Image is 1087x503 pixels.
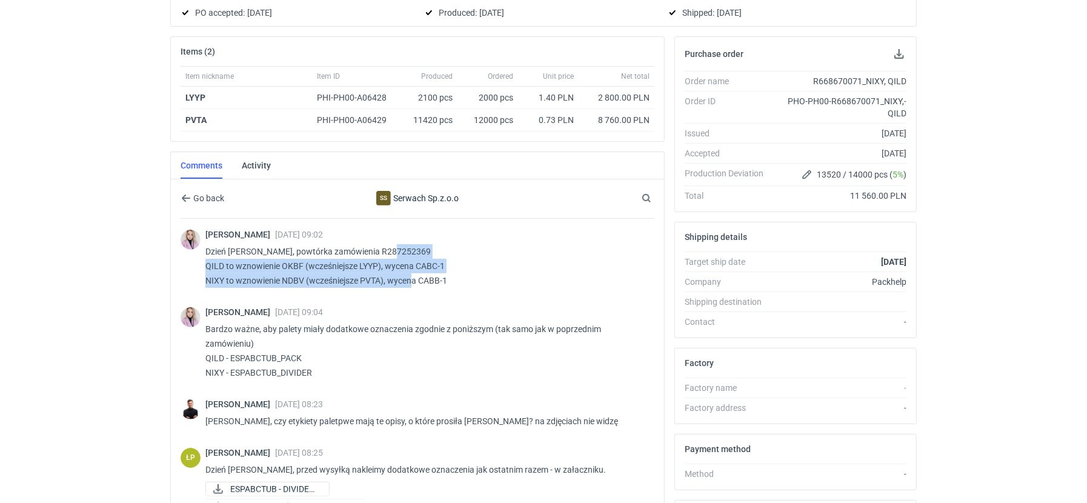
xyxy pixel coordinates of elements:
[403,87,457,109] div: 2100 pcs
[668,5,906,20] div: Shipped:
[543,72,574,81] span: Unit price
[185,115,207,125] a: PVTA
[317,72,340,81] span: Item ID
[773,316,906,328] div: -
[583,92,650,104] div: 2 800.00 PLN
[892,47,906,61] button: Download PO
[639,191,678,205] input: Search
[523,92,574,104] div: 1.40 PLN
[583,114,650,126] div: 8 760.00 PLN
[205,307,275,317] span: [PERSON_NAME]
[457,109,518,132] div: 12000 pcs
[685,256,773,268] div: Target ship date
[230,482,319,496] span: ESPABCTUB - DIVIDER....
[403,109,457,132] div: 11420 pcs
[773,127,906,139] div: [DATE]
[185,93,205,102] a: LYYP
[242,152,271,179] a: Activity
[685,316,773,328] div: Contact
[685,167,773,182] div: Production Deviation
[181,47,215,56] h2: Items (2)
[181,307,201,327] img: Klaudia Wiśniewska
[773,382,906,394] div: -
[421,72,453,81] span: Produced
[479,5,504,20] span: [DATE]
[881,257,906,267] strong: [DATE]
[205,448,275,458] span: [PERSON_NAME]
[773,276,906,288] div: Packhelp
[773,402,906,414] div: -
[685,382,773,394] div: Factory name
[205,230,275,239] span: [PERSON_NAME]
[205,482,327,496] div: ESPABCTUB - DIVIDER.docx
[685,147,773,159] div: Accepted
[773,147,906,159] div: [DATE]
[247,5,272,20] span: [DATE]
[893,170,903,179] span: 5%
[424,5,663,20] div: Produced:
[205,322,645,380] p: Bardzo ważne, aby palety miały dodatkowe oznaczenia zgodnie z poniższym (tak samo jak w poprzedni...
[181,191,225,205] button: Go back
[191,194,224,202] span: Go back
[685,402,773,414] div: Factory address
[181,448,201,468] div: Łukasz Postawa
[685,190,773,202] div: Total
[317,114,398,126] div: PHI-PH00-A06429
[205,462,645,477] p: Dzień [PERSON_NAME], przed wysyłką nakleimy dodatkowe oznaczenia jak ostatnim razem - w załaczniku.
[376,191,391,205] figcaption: SS
[205,482,330,496] a: ESPABCTUB - DIVIDER....
[685,232,747,242] h2: Shipping details
[685,276,773,288] div: Company
[773,468,906,480] div: -
[181,448,201,468] figcaption: ŁP
[181,399,201,419] img: Tomasz Kubiak
[685,75,773,87] div: Order name
[317,92,398,104] div: PHI-PH00-A06428
[205,399,275,409] span: [PERSON_NAME]
[685,468,773,480] div: Method
[685,49,743,59] h2: Purchase order
[685,444,751,454] h2: Payment method
[318,191,517,205] div: Serwach Sp.z.o.o
[773,75,906,87] div: R668670071_NIXY, QILD
[488,72,513,81] span: Ordered
[185,72,234,81] span: Item nickname
[523,114,574,126] div: 0.73 PLN
[621,72,650,81] span: Net total
[817,168,906,181] span: 13520 / 14000 pcs ( )
[275,230,323,239] span: [DATE] 09:02
[685,95,773,119] div: Order ID
[773,190,906,202] div: 11 560.00 PLN
[800,167,814,182] button: Edit production Deviation
[376,191,391,205] div: Serwach Sp.z.o.o
[275,307,323,317] span: [DATE] 09:04
[181,152,222,179] a: Comments
[205,414,645,428] p: [PERSON_NAME], czy etykiety paletpwe mają te opisy, o które prosiła [PERSON_NAME]? na zdjęciach n...
[685,296,773,308] div: Shipping destination
[685,358,714,368] h2: Factory
[181,5,419,20] div: PO accepted:
[181,230,201,250] img: Klaudia Wiśniewska
[457,87,518,109] div: 2000 pcs
[717,5,742,20] span: [DATE]
[773,95,906,119] div: PHO-PH00-R668670071_NIXY,-QILD
[685,127,773,139] div: Issued
[205,244,645,288] p: Dzień [PERSON_NAME], powtórka zamówienia R287252369 QILD to wznowienie OKBF (wcześniejsze LYYP), ...
[275,399,323,409] span: [DATE] 08:23
[275,448,323,458] span: [DATE] 08:25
